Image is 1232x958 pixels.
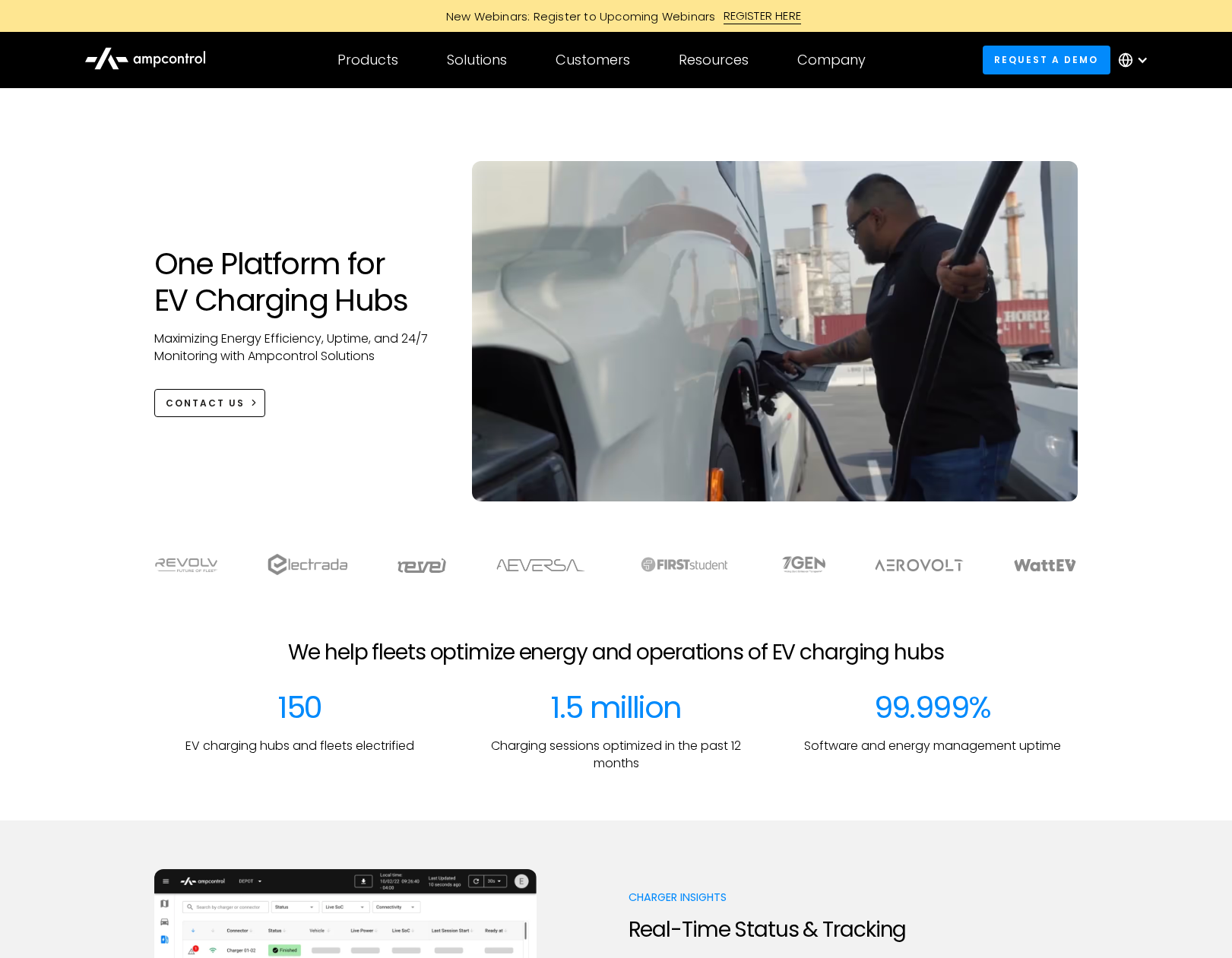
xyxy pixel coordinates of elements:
[1013,559,1077,571] img: WattEV logo
[629,917,921,943] h2: Real-Time Status & Tracking
[550,689,681,726] div: 1.5 million
[804,738,1061,754] p: Software and energy management uptime
[874,689,991,726] div: 99.999%
[154,330,442,365] p: Maximizing Energy Efficiency, Uptime, and 24/7 Monitoring with Ampcontrol Solutions
[154,389,266,417] a: CONTACT US
[166,397,245,410] div: CONTACT US
[874,559,964,571] img: Aerovolt Logo
[154,245,442,318] h1: One Platform for EV Charging Hubs
[983,46,1110,74] a: Request a demo
[629,890,921,905] p: Charger Insights
[679,52,749,68] div: Resources
[797,52,866,68] div: Company
[277,689,321,726] div: 150
[724,8,802,24] div: REGISTER HERE
[431,8,724,24] div: New Webinars: Register to Upcoming Webinars
[185,738,414,754] p: EV charging hubs and fleets electrified
[556,52,630,68] div: Customers
[337,52,398,68] div: Products
[447,52,507,68] div: Solutions
[470,738,762,772] p: Charging sessions optimized in the past 12 months
[268,554,347,575] img: electrada logo
[274,8,958,24] a: New Webinars: Register to Upcoming WebinarsREGISTER HERE
[288,640,943,666] h2: We help fleets optimize energy and operations of EV charging hubs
